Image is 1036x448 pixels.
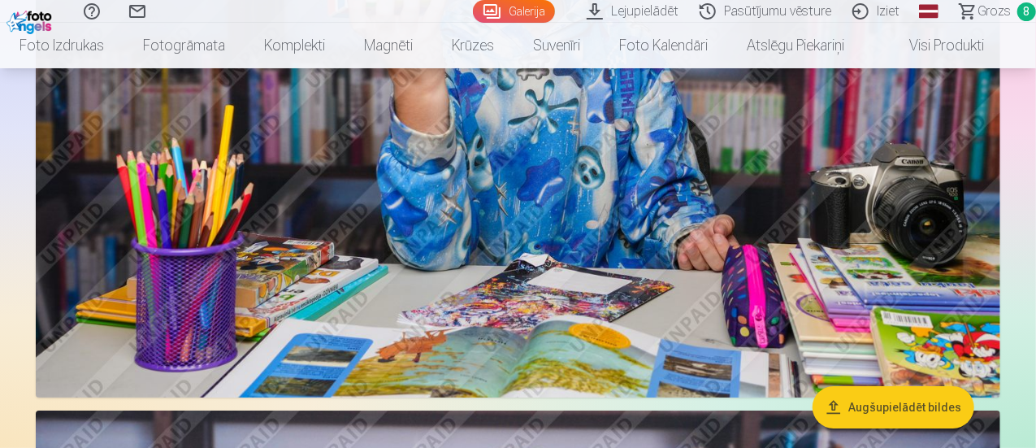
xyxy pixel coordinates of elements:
a: Visi produkti [864,23,1003,68]
span: Grozs [977,2,1011,21]
a: Suvenīri [514,23,600,68]
img: /fa1 [7,7,56,34]
a: Krūzes [432,23,514,68]
a: Magnēti [345,23,432,68]
span: 8 [1017,2,1036,21]
a: Komplekti [245,23,345,68]
button: Augšupielādēt bildes [813,386,974,428]
a: Atslēgu piekariņi [727,23,864,68]
a: Foto kalendāri [600,23,727,68]
a: Fotogrāmata [124,23,245,68]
